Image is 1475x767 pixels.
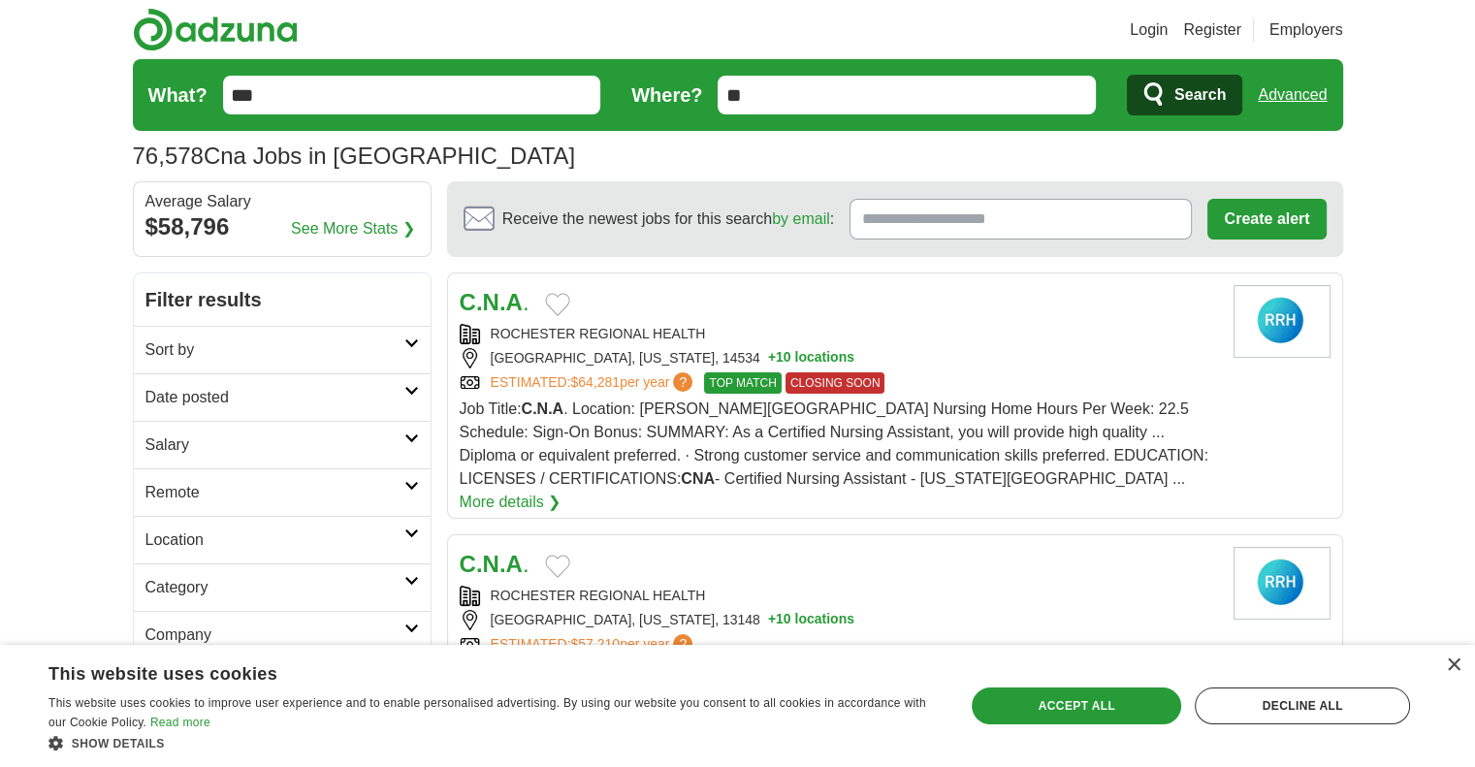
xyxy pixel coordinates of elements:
[134,516,431,563] a: Location
[72,737,165,751] span: Show details
[134,611,431,658] a: Company
[1258,76,1327,114] a: Advanced
[133,143,576,169] h1: Cna Jobs in [GEOGRAPHIC_DATA]
[491,634,697,655] a: ESTIMATED:$57,210per year?
[1130,18,1168,42] a: Login
[1127,75,1242,115] button: Search
[145,194,419,209] div: Average Salary
[1195,687,1410,724] div: Decline all
[545,555,570,578] button: Add to favorite jobs
[522,400,564,417] strong: C.N.A
[460,551,529,577] a: C.N.A.
[134,563,431,611] a: Category
[1234,285,1331,358] img: Rochester Regional Health logo
[134,373,431,421] a: Date posted
[145,209,419,244] div: $58,796
[491,588,706,603] a: ROCHESTER REGIONAL HEALTH
[570,636,620,652] span: $57,210
[491,326,706,341] a: ROCHESTER REGIONAL HEALTH
[772,210,830,227] a: by email
[1269,18,1343,42] a: Employers
[460,289,523,315] strong: C.N.A
[145,338,404,362] h2: Sort by
[460,551,523,577] strong: C.N.A
[768,610,776,630] span: +
[460,289,529,315] a: C.N.A.
[460,491,561,514] a: More details ❯
[145,576,404,599] h2: Category
[48,733,938,752] div: Show details
[134,421,431,468] a: Salary
[1174,76,1226,114] span: Search
[145,433,404,457] h2: Salary
[150,716,210,729] a: Read more, opens a new window
[491,372,697,394] a: ESTIMATED:$64,281per year?
[460,348,1218,368] div: [GEOGRAPHIC_DATA], [US_STATE], 14534
[460,610,1218,630] div: [GEOGRAPHIC_DATA], [US_STATE], 13148
[134,273,431,326] h2: Filter results
[786,372,885,394] span: CLOSING SOON
[48,656,889,686] div: This website uses cookies
[133,139,204,174] span: 76,578
[145,528,404,552] h2: Location
[1207,199,1326,240] button: Create alert
[681,470,715,487] strong: CNA
[673,634,692,654] span: ?
[1234,547,1331,620] img: Rochester Regional Health logo
[133,8,298,51] img: Adzuna logo
[148,80,208,110] label: What?
[1446,658,1460,673] div: Close
[134,468,431,516] a: Remote
[145,623,404,647] h2: Company
[972,687,1181,724] div: Accept all
[768,610,854,630] button: +10 locations
[145,481,404,504] h2: Remote
[502,208,834,231] span: Receive the newest jobs for this search :
[631,80,702,110] label: Where?
[768,348,776,368] span: +
[460,400,1208,487] span: Job Title: . Location: [PERSON_NAME][GEOGRAPHIC_DATA] Nursing Home Hours Per Week: 22.5 Schedule:...
[545,293,570,316] button: Add to favorite jobs
[291,217,415,240] a: See More Stats ❯
[704,372,781,394] span: TOP MATCH
[1183,18,1241,42] a: Register
[134,326,431,373] a: Sort by
[145,386,404,409] h2: Date posted
[768,348,854,368] button: +10 locations
[673,372,692,392] span: ?
[48,696,926,729] span: This website uses cookies to improve user experience and to enable personalised advertising. By u...
[570,374,620,390] span: $64,281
